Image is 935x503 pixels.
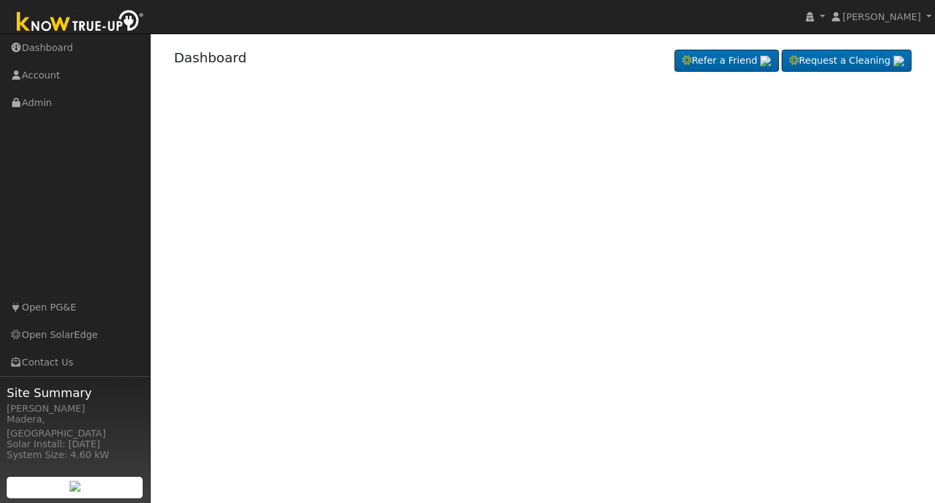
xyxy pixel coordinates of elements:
[7,384,143,402] span: Site Summary
[893,56,904,66] img: retrieve
[7,412,143,441] div: Madera, [GEOGRAPHIC_DATA]
[7,402,143,416] div: [PERSON_NAME]
[843,11,921,22] span: [PERSON_NAME]
[10,7,151,38] img: Know True-Up
[782,50,912,72] a: Request a Cleaning
[174,50,247,66] a: Dashboard
[7,437,143,451] div: Solar Install: [DATE]
[7,448,143,462] div: System Size: 4.60 kW
[674,50,779,72] a: Refer a Friend
[70,481,80,492] img: retrieve
[760,56,771,66] img: retrieve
